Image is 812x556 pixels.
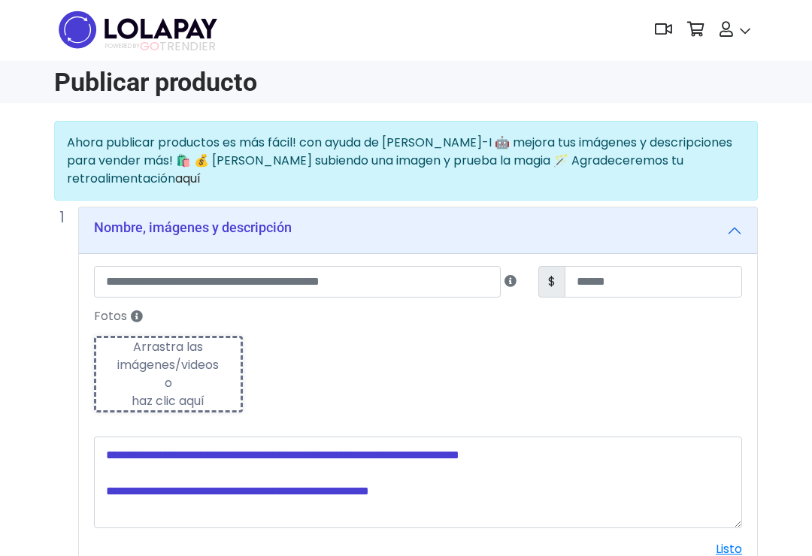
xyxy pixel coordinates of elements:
h1: Publicar producto [54,68,397,98]
span: POWERED BY [105,43,140,51]
span: Ahora publicar productos es más fácil! con ayuda de [PERSON_NAME]-I 🤖 mejora tus imágenes y descr... [67,134,732,188]
span: $ [538,267,565,298]
button: Nombre, imágenes y descripción [79,208,757,255]
img: logo [54,7,222,54]
label: Fotos [85,304,751,331]
span: TRENDIER [105,41,216,54]
h5: Nombre, imágenes y descripción [94,220,292,237]
a: aquí [175,171,201,188]
span: GO [140,38,159,56]
div: Arrastra las imágenes/videos o haz clic aquí [96,339,241,411]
